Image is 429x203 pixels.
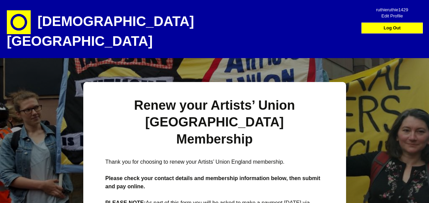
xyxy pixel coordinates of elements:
img: circle-e1448293145835.png [7,10,31,34]
span: Edit Profile [368,11,416,17]
strong: Please check your contact details and membership information below, then submit and pay online. [105,175,320,189]
p: Thank you for choosing to renew your Artists’ Union England membership. [105,158,324,166]
a: Log Out [363,23,421,33]
h1: Renew your Artists’ Union [GEOGRAPHIC_DATA] Membership [105,97,324,148]
span: ruthieruthie1429 [368,4,416,11]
